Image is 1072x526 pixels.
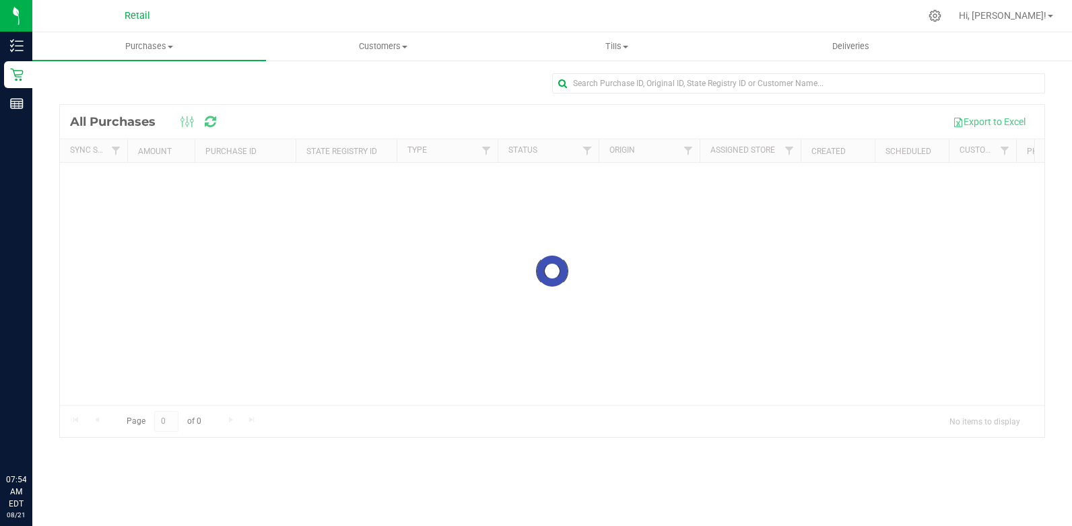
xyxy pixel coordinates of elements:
[959,10,1046,21] span: Hi, [PERSON_NAME]!
[500,32,734,61] a: Tills
[501,40,733,52] span: Tills
[734,32,968,61] a: Deliveries
[10,39,24,52] inline-svg: Inventory
[32,40,266,52] span: Purchases
[266,32,500,61] a: Customers
[125,10,150,22] span: Retail
[927,9,943,22] div: Manage settings
[552,73,1045,93] input: Search Purchase ID, Original ID, State Registry ID or Customer Name...
[267,40,499,52] span: Customers
[6,510,26,520] p: 08/21
[814,40,887,52] span: Deliveries
[10,97,24,110] inline-svg: Reports
[10,68,24,81] inline-svg: Retail
[6,474,26,510] p: 07:54 AM EDT
[32,32,266,61] a: Purchases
